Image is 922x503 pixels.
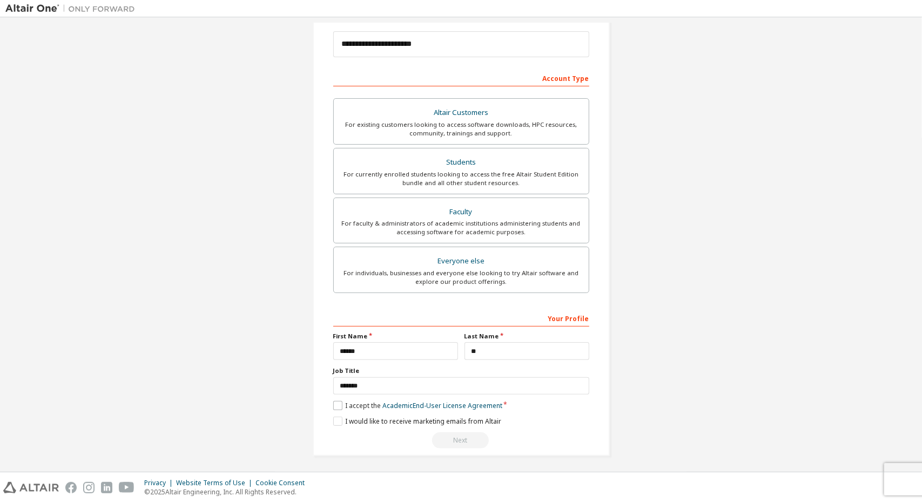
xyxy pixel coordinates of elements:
[333,401,502,410] label: I accept the
[333,432,589,448] div: Read and acccept EULA to continue
[382,401,502,410] a: Academic End-User License Agreement
[333,69,589,86] div: Account Type
[340,105,582,120] div: Altair Customers
[5,3,140,14] img: Altair One
[340,269,582,286] div: For individuals, businesses and everyone else looking to try Altair software and explore our prod...
[340,155,582,170] div: Students
[340,254,582,269] div: Everyone else
[340,170,582,187] div: For currently enrolled students looking to access the free Altair Student Edition bundle and all ...
[101,482,112,493] img: linkedin.svg
[144,479,176,487] div: Privacy
[119,482,134,493] img: youtube.svg
[144,487,311,497] p: © 2025 Altair Engineering, Inc. All Rights Reserved.
[333,309,589,327] div: Your Profile
[255,479,311,487] div: Cookie Consent
[3,482,59,493] img: altair_logo.svg
[333,366,589,375] label: Job Title
[340,219,582,236] div: For faculty & administrators of academic institutions administering students and accessing softwa...
[83,482,95,493] img: instagram.svg
[333,332,458,341] label: First Name
[65,482,77,493] img: facebook.svg
[340,205,582,220] div: Faculty
[465,332,589,341] label: Last Name
[333,417,501,426] label: I would like to receive marketing emails from Altair
[340,120,582,138] div: For existing customers looking to access software downloads, HPC resources, community, trainings ...
[176,479,255,487] div: Website Terms of Use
